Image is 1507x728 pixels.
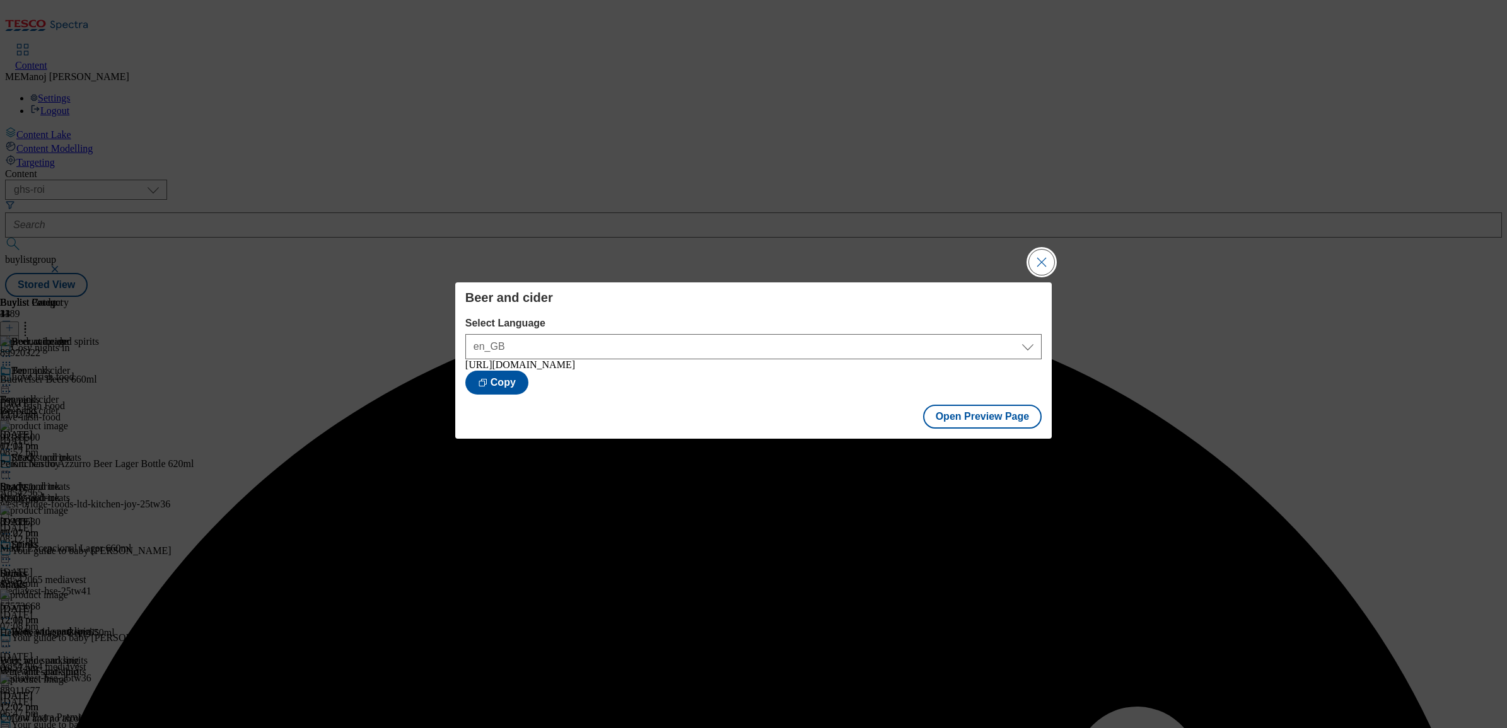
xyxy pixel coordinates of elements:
h4: Beer and cider [465,290,1042,305]
div: [URL][DOMAIN_NAME] [465,359,1042,371]
button: Close Modal [1029,250,1054,275]
button: Open Preview Page [923,405,1042,429]
div: Modal [455,282,1052,439]
button: Copy [465,371,528,395]
label: Select Language [465,318,1042,329]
